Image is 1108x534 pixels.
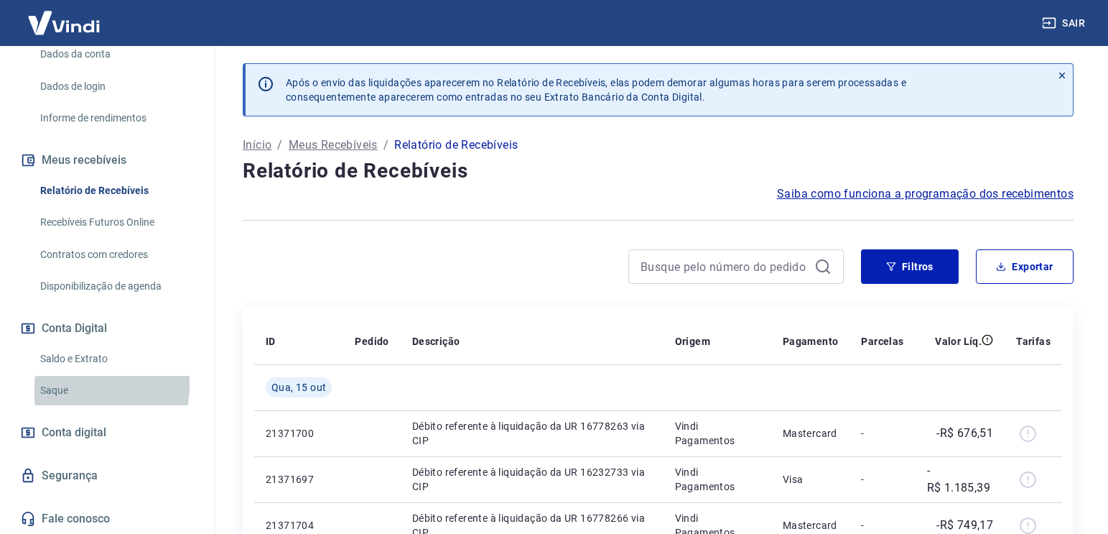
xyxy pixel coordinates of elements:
p: Vindi Pagamentos [675,465,760,494]
a: Disponibilização de agenda [34,272,197,301]
p: -R$ 1.185,39 [927,462,994,497]
img: Vindi [17,1,111,45]
p: 21371704 [266,518,332,533]
a: Dados da conta [34,40,197,69]
p: Pedido [355,334,388,349]
button: Filtros [861,249,959,284]
a: Relatório de Recebíveis [34,176,197,206]
p: Pagamento [783,334,839,349]
p: Mastercard [783,518,839,533]
p: Relatório de Recebíveis [394,137,518,154]
a: Meus Recebíveis [289,137,378,154]
a: Saldo e Extrato [34,344,197,374]
button: Sair [1039,10,1091,37]
a: Informe de rendimentos [34,103,197,133]
p: Descrição [412,334,460,349]
p: Débito referente à liquidação da UR 16778263 via CIP [412,419,652,448]
p: / [383,137,388,154]
p: Após o envio das liquidações aparecerem no Relatório de Recebíveis, elas podem demorar algumas ho... [286,75,906,104]
p: Parcelas [861,334,903,349]
p: Débito referente à liquidação da UR 16232733 via CIP [412,465,652,494]
p: - [861,426,903,441]
button: Conta Digital [17,313,197,344]
p: Vindi Pagamentos [675,419,760,448]
input: Busque pelo número do pedido [641,256,809,277]
p: -R$ 749,17 [936,517,993,534]
p: 21371700 [266,426,332,441]
p: Visa [783,472,839,487]
a: Dados de login [34,72,197,101]
p: - [861,518,903,533]
a: Início [243,137,271,154]
span: Qua, 15 out [271,380,326,395]
p: Mastercard [783,426,839,441]
a: Saiba como funciona a programação dos recebimentos [777,185,1074,203]
a: Saque [34,376,197,405]
p: ID [266,334,276,349]
p: Origem [675,334,710,349]
a: Conta digital [17,417,197,448]
p: -R$ 676,51 [936,425,993,442]
p: Valor Líq. [935,334,982,349]
h4: Relatório de Recebíveis [243,157,1074,185]
p: / [277,137,282,154]
a: Recebíveis Futuros Online [34,208,197,237]
p: - [861,472,903,487]
p: Tarifas [1016,334,1051,349]
p: 21371697 [266,472,332,487]
button: Meus recebíveis [17,144,197,176]
a: Segurança [17,460,197,492]
a: Contratos com credores [34,240,197,270]
button: Exportar [976,249,1074,284]
span: Conta digital [42,423,106,443]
